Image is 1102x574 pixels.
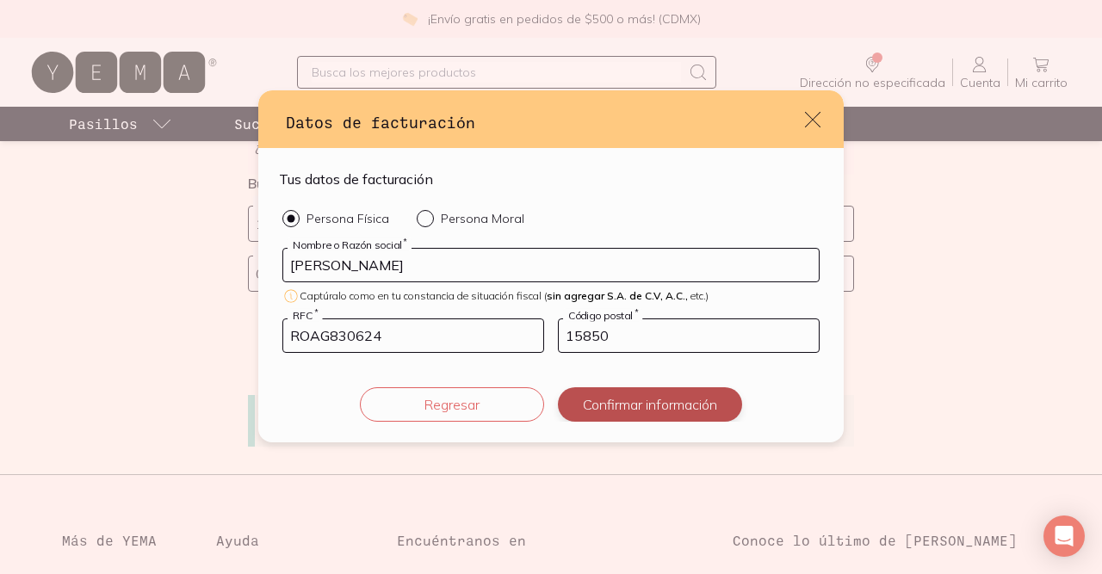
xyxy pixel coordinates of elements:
p: Persona Moral [441,211,524,226]
button: Regresar [360,387,544,422]
div: Open Intercom Messenger [1043,515,1085,557]
button: Confirmar información [558,387,742,422]
h4: Tus datos de facturación [279,169,433,189]
label: Código postal [563,308,642,321]
div: default [258,90,844,441]
span: Captúralo como en tu constancia de situación fiscal ( etc.) [300,289,709,302]
p: Persona Física [306,211,389,226]
label: Nombre o Razón social [288,238,412,250]
span: sin agregar S.A. de C.V, A.C., [547,289,688,302]
label: RFC [288,308,323,321]
h3: Datos de facturación [286,111,802,133]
